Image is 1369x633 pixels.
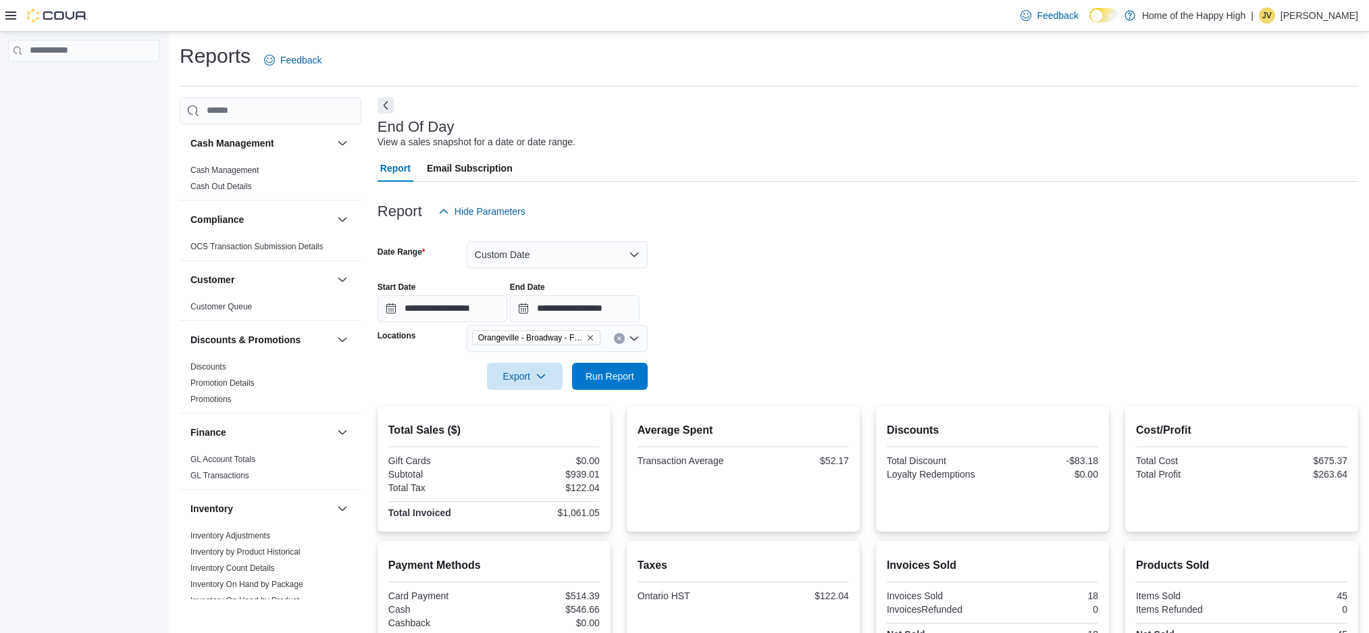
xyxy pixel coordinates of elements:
button: Cash Management [190,136,332,150]
button: Inventory [190,502,332,515]
button: Open list of options [629,333,640,344]
a: Promotions [190,395,232,404]
div: $675.37 [1244,455,1347,466]
p: [PERSON_NAME] [1281,7,1358,24]
a: Inventory Count Details [190,563,275,573]
h3: Customer [190,273,234,286]
button: Finance [190,426,332,439]
span: JV [1262,7,1272,24]
span: Orangeville - Broadway - Fire & Flower [472,330,600,345]
span: Export [495,363,554,390]
div: $122.04 [746,590,849,601]
h2: Total Sales ($) [388,422,600,438]
div: $1,061.05 [496,507,600,518]
div: $0.00 [995,469,1098,480]
span: Orangeville - Broadway - Fire & Flower [478,331,584,345]
span: Email Subscription [427,155,513,182]
h3: Compliance [190,213,244,226]
button: Remove Orangeville - Broadway - Fire & Flower from selection in this group [586,334,594,342]
div: Compliance [180,238,361,260]
button: Inventory [334,501,351,517]
span: Report [380,155,411,182]
div: Gift Cards [388,455,492,466]
button: Export [487,363,563,390]
div: Finance [180,451,361,489]
h2: Taxes [638,557,849,574]
button: Next [378,97,394,113]
div: $0.00 [496,455,600,466]
strong: Total Invoiced [388,507,451,518]
label: Start Date [378,282,416,293]
button: Run Report [572,363,648,390]
div: Cashback [388,617,492,628]
div: Total Tax [388,482,492,493]
button: Finance [334,424,351,440]
a: Inventory On Hand by Package [190,580,303,589]
button: Hide Parameters [433,198,531,225]
div: Ontario HST [638,590,741,601]
a: GL Transactions [190,471,249,480]
button: Cash Management [334,135,351,151]
div: $939.01 [496,469,600,480]
input: Press the down key to open a popover containing a calendar. [510,295,640,322]
div: $122.04 [496,482,600,493]
nav: Complex example [8,64,159,97]
span: Inventory by Product Historical [190,547,301,557]
div: 45 [1244,590,1347,601]
div: Invoices Sold [887,590,990,601]
span: Cash Out Details [190,181,252,192]
span: Cash Management [190,165,259,176]
div: Items Sold [1136,590,1239,601]
h3: Cash Management [190,136,274,150]
button: Customer [190,273,332,286]
span: Customer Queue [190,301,252,312]
h2: Products Sold [1136,557,1347,574]
a: Customer Queue [190,302,252,311]
h1: Reports [180,43,251,70]
span: Promotions [190,394,232,405]
h3: End Of Day [378,119,455,135]
a: GL Account Totals [190,455,255,464]
h2: Payment Methods [388,557,600,574]
span: Inventory On Hand by Package [190,579,303,590]
label: End Date [510,282,545,293]
a: OCS Transaction Submission Details [190,242,324,251]
div: Loyalty Redemptions [887,469,990,480]
h2: Invoices Sold [887,557,1098,574]
div: -$83.18 [995,455,1098,466]
h2: Discounts [887,422,1098,438]
div: Total Cost [1136,455,1239,466]
div: Total Profit [1136,469,1239,480]
div: $514.39 [496,590,600,601]
div: $0.00 [496,617,600,628]
button: Discounts & Promotions [190,333,332,347]
button: Discounts & Promotions [334,332,351,348]
p: Home of the Happy High [1142,7,1245,24]
a: Promotion Details [190,378,255,388]
div: Discounts & Promotions [180,359,361,413]
span: Dark Mode [1089,22,1090,23]
input: Press the down key to open a popover containing a calendar. [378,295,507,322]
span: Discounts [190,361,226,372]
div: Cash Management [180,162,361,200]
span: Inventory Adjustments [190,530,270,541]
div: $263.64 [1244,469,1347,480]
a: Cash Out Details [190,182,252,191]
a: Discounts [190,362,226,372]
button: Custom Date [467,241,648,268]
div: 0 [1244,604,1347,615]
span: Feedback [280,53,321,67]
div: 0 [995,604,1098,615]
h3: Report [378,203,422,220]
button: Customer [334,272,351,288]
span: Hide Parameters [455,205,525,218]
div: $546.66 [496,604,600,615]
span: Feedback [1037,9,1078,22]
a: Feedback [1015,2,1083,29]
img: Cova [27,9,88,22]
h3: Inventory [190,502,233,515]
a: Feedback [259,47,327,74]
h3: Finance [190,426,226,439]
div: View a sales snapshot for a date or date range. [378,135,575,149]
